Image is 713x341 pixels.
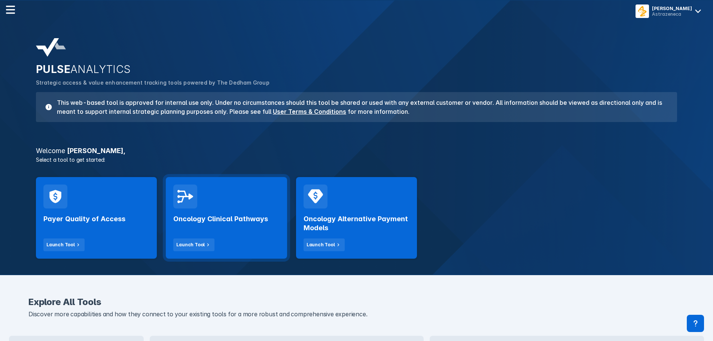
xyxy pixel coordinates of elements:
[652,11,692,17] div: Astrazeneca
[36,147,65,155] span: Welcome
[70,63,131,76] span: ANALYTICS
[173,238,214,251] button: Launch Tool
[652,6,692,11] div: [PERSON_NAME]
[36,38,66,57] img: pulse-analytics-logo
[304,214,409,232] h2: Oncology Alternative Payment Models
[687,315,704,332] div: Contact Support
[31,147,682,154] h3: [PERSON_NAME] ,
[52,98,668,116] h3: This web-based tool is approved for internal use only. Under no circumstances should this tool be...
[36,63,677,76] h2: PULSE
[31,156,682,164] p: Select a tool to get started:
[28,310,685,319] p: Discover more capabilities and how they connect to your existing tools for a more robust and comp...
[296,177,417,259] a: Oncology Alternative Payment ModelsLaunch Tool
[46,241,75,248] div: Launch Tool
[273,108,346,115] a: User Terms & Conditions
[176,241,205,248] div: Launch Tool
[166,177,287,259] a: Oncology Clinical PathwaysLaunch Tool
[36,79,677,87] p: Strategic access & value enhancement tracking tools powered by The Dedham Group
[173,214,268,223] h2: Oncology Clinical Pathways
[6,5,15,14] img: menu--horizontal.svg
[36,177,157,259] a: Payer Quality of AccessLaunch Tool
[28,298,685,307] h2: Explore All Tools
[637,6,648,16] img: menu button
[43,214,125,223] h2: Payer Quality of Access
[304,238,345,251] button: Launch Tool
[307,241,335,248] div: Launch Tool
[43,238,85,251] button: Launch Tool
